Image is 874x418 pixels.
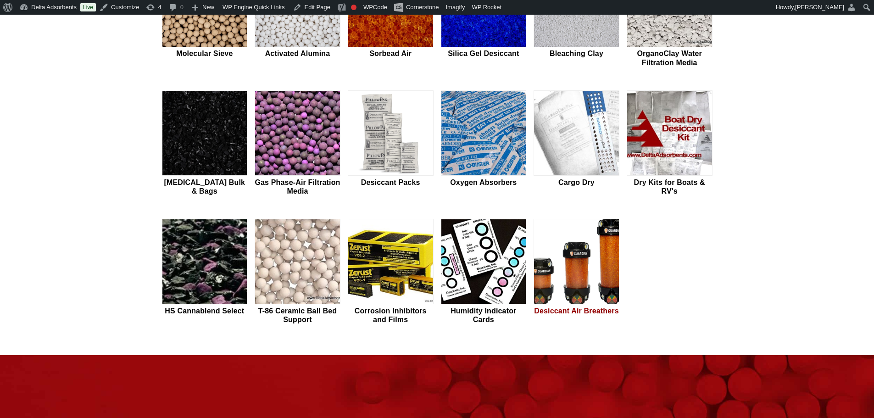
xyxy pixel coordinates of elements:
a: Gas Phase-Air Filtration Media [255,90,340,197]
a: Humidity Indicator Cards [441,219,527,325]
h2: Dry Kits for Boats & RV's [627,178,713,195]
a: Desiccant Air Breathers [534,219,619,325]
a: Live [80,3,96,11]
a: Dry Kits for Boats & RV's [627,90,713,197]
h2: Bleaching Clay [534,49,619,58]
h2: T-86 Ceramic Ball Bed Support [255,307,340,324]
h2: [MEDICAL_DATA] Bulk & Bags [162,178,248,195]
span: [PERSON_NAME] [795,4,844,11]
h2: HS Cannablend Select [162,307,248,315]
a: Cargo Dry [534,90,619,197]
div: Focus keyphrase not set [351,5,356,10]
h2: Corrosion Inhibitors and Films [348,307,434,324]
h2: Molecular Sieve [162,49,248,58]
h2: Silica Gel Desiccant [441,49,527,58]
h2: Desiccant Air Breathers [534,307,619,315]
h2: Desiccant Packs [348,178,434,187]
h2: Oxygen Absorbers [441,178,527,187]
a: Corrosion Inhibitors and Films [348,219,434,325]
h2: Sorbead Air [348,49,434,58]
a: Desiccant Packs [348,90,434,197]
h2: Humidity Indicator Cards [441,307,527,324]
a: [MEDICAL_DATA] Bulk & Bags [162,90,248,197]
a: HS Cannablend Select [162,219,248,325]
h2: Gas Phase-Air Filtration Media [255,178,340,195]
a: Oxygen Absorbers [441,90,527,197]
h2: OrganoClay Water Filtration Media [627,49,713,67]
a: T-86 Ceramic Ball Bed Support [255,219,340,325]
h2: Activated Alumina [255,49,340,58]
h2: Cargo Dry [534,178,619,187]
